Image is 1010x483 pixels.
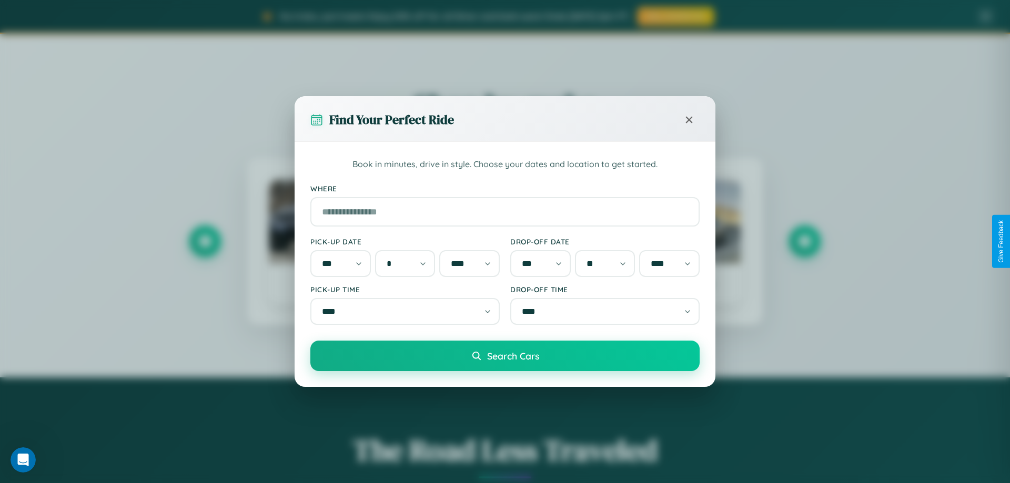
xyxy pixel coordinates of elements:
span: Search Cars [487,350,539,362]
label: Pick-up Time [310,285,500,294]
p: Book in minutes, drive in style. Choose your dates and location to get started. [310,158,700,171]
label: Drop-off Date [510,237,700,246]
label: Drop-off Time [510,285,700,294]
label: Pick-up Date [310,237,500,246]
button: Search Cars [310,341,700,371]
h3: Find Your Perfect Ride [329,111,454,128]
label: Where [310,184,700,193]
